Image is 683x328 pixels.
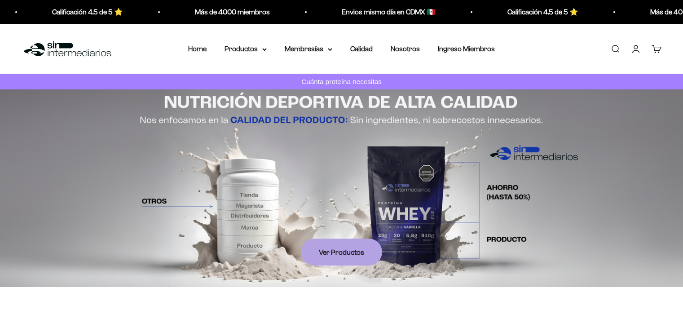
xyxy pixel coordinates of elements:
a: Nosotros [391,45,420,53]
a: Ingreso Miembros [438,45,495,53]
a: Home [188,45,207,53]
a: Calidad [350,45,373,53]
summary: Productos [225,43,267,55]
summary: Membresías [285,43,332,55]
p: Cuánta proteína necesitas [299,76,384,87]
a: Ver Productos [301,239,382,266]
a: Más de 4000 miembros [161,8,236,16]
a: Envios mismo día en CDMX 🇲🇽 [308,8,402,16]
a: Calificación 4.5 de 5 ⭐️ [18,8,89,16]
a: Calificación 4.5 de 5 ⭐️ [474,8,545,16]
